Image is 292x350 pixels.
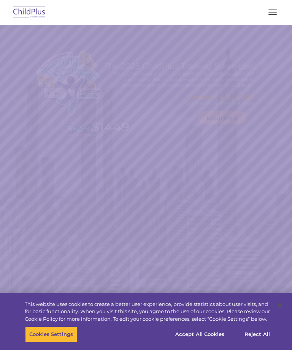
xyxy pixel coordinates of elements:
button: Cookies Settings [25,326,77,342]
button: Close [271,297,288,314]
button: Accept All Cookies [171,326,229,342]
img: ChildPlus by Procare Solutions [11,3,47,21]
a: Learn More [198,111,246,124]
button: Reject All [233,326,281,342]
div: This website uses cookies to create a better user experience, provide statistics about user visit... [25,301,271,323]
